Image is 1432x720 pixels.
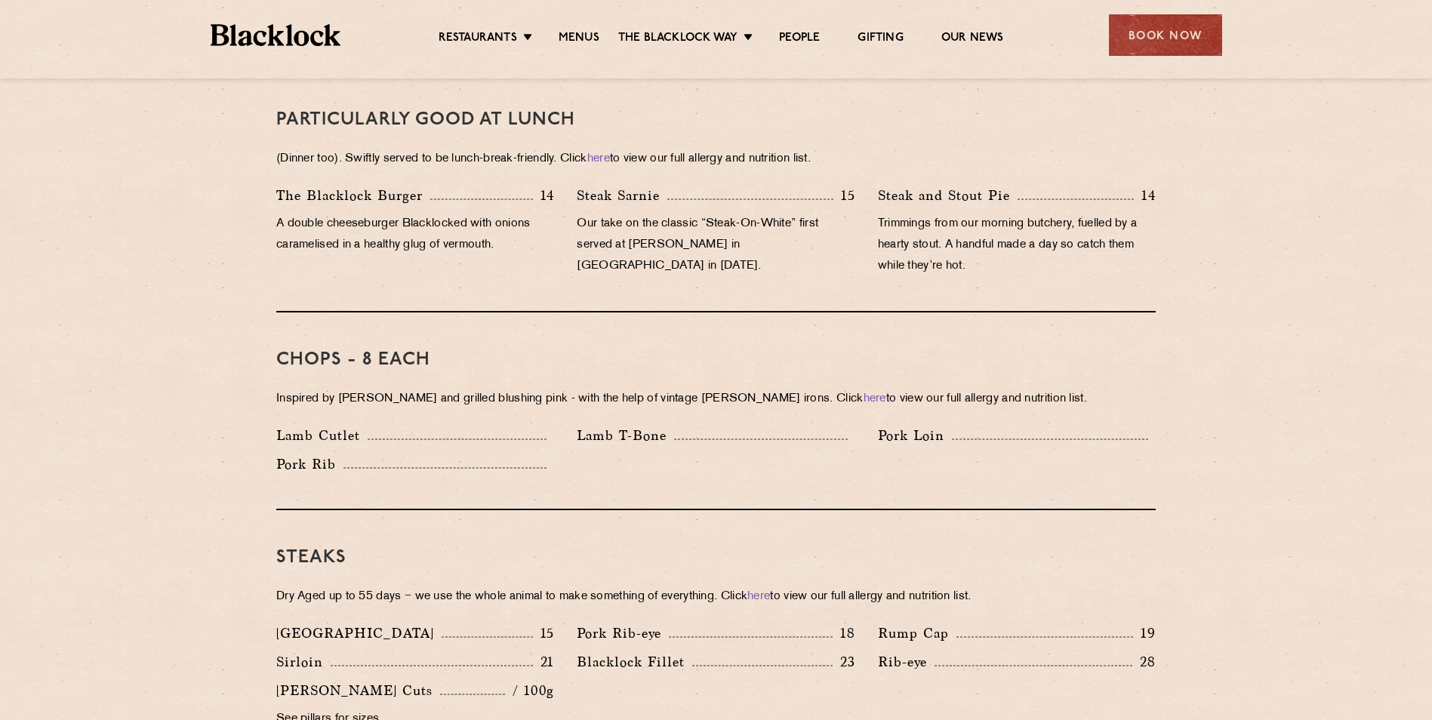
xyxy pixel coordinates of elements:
p: Pork Loin [878,425,952,446]
p: The Blacklock Burger [276,185,430,206]
p: 18 [833,623,855,643]
p: / 100g [505,681,554,700]
p: 28 [1132,652,1156,672]
p: Lamb T-Bone [577,425,674,446]
img: BL_Textured_Logo-footer-cropped.svg [211,24,341,46]
h3: Chops - 8 each [276,350,1156,370]
div: Book Now [1109,14,1222,56]
p: Rump Cap [878,623,956,644]
p: Inspired by [PERSON_NAME] and grilled blushing pink - with the help of vintage [PERSON_NAME] iron... [276,389,1156,410]
p: Lamb Cutlet [276,425,368,446]
p: Blacklock Fillet [577,651,692,672]
p: [PERSON_NAME] Cuts [276,680,440,701]
p: 21 [533,652,555,672]
p: A double cheeseburger Blacklocked with onions caramelised in a healthy glug of vermouth. [276,214,554,256]
h3: PARTICULARLY GOOD AT LUNCH [276,110,1156,130]
p: 19 [1133,623,1156,643]
p: [GEOGRAPHIC_DATA] [276,623,442,644]
p: Trimmings from our morning butchery, fuelled by a hearty stout. A handful made a day so catch the... [878,214,1156,277]
a: here [587,153,610,165]
a: Restaurants [439,31,517,48]
p: Dry Aged up to 55 days − we use the whole animal to make something of everything. Click to view o... [276,586,1156,608]
p: Sirloin [276,651,331,672]
p: 15 [833,186,855,205]
a: here [747,591,770,602]
p: Steak and Stout Pie [878,185,1018,206]
p: 14 [533,186,555,205]
p: Steak Sarnie [577,185,667,206]
p: Rib-eye [878,651,935,672]
p: (Dinner too). Swiftly served to be lunch-break-friendly. Click to view our full allergy and nutri... [276,149,1156,170]
a: Our News [941,31,1004,48]
p: 23 [833,652,855,672]
a: Menus [559,31,599,48]
a: People [779,31,820,48]
a: The Blacklock Way [618,31,738,48]
a: here [864,393,886,405]
p: Pork Rib-eye [577,623,669,644]
p: Our take on the classic “Steak-On-White” first served at [PERSON_NAME] in [GEOGRAPHIC_DATA] in [D... [577,214,855,277]
p: 14 [1134,186,1156,205]
p: Pork Rib [276,454,343,475]
h3: Steaks [276,548,1156,568]
p: 15 [533,623,555,643]
a: Gifting [858,31,903,48]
